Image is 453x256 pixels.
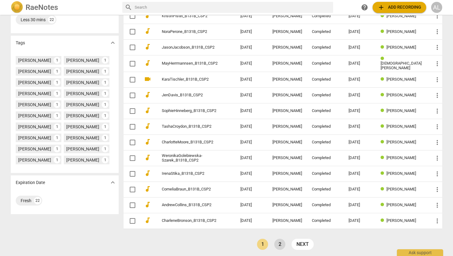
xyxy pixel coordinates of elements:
[162,93,218,98] a: JenDavis_B131B_CSP2
[162,30,218,34] a: NoraPerone_B131B_CSP2
[18,68,51,74] div: [PERSON_NAME]
[235,24,267,40] td: [DATE]
[162,124,218,129] a: TashaCroydon_B131B_CSP2
[434,76,441,83] span: more_vert
[18,157,51,163] div: [PERSON_NAME]
[102,57,108,64] div: 1
[312,203,339,207] div: Completed
[16,179,45,186] p: Expiration Date
[386,77,416,82] span: [PERSON_NAME]
[162,154,218,163] a: WeronikaGolebiewska-Szarek_B131B_CSP2
[162,77,218,82] a: KaraTischler_B131B_CSP2
[349,140,371,145] div: [DATE]
[125,4,132,11] span: search
[386,14,416,18] span: [PERSON_NAME]
[102,134,108,141] div: 1
[235,8,267,24] td: [DATE]
[144,217,151,224] span: audiotrack
[66,68,99,74] div: [PERSON_NAME]
[272,156,302,160] div: [PERSON_NAME]
[16,40,25,46] p: Tags
[66,124,99,130] div: [PERSON_NAME]
[235,213,267,229] td: [DATE]
[54,112,60,119] div: 1
[272,109,302,113] div: [PERSON_NAME]
[272,77,302,82] div: [PERSON_NAME]
[377,4,385,11] span: add
[272,14,302,18] div: [PERSON_NAME]
[144,12,151,19] span: audiotrack
[386,140,416,144] span: [PERSON_NAME]
[144,75,151,83] span: videocam
[349,171,371,176] div: [DATE]
[102,146,108,152] div: 1
[434,154,441,162] span: more_vert
[381,124,386,129] span: Review status: completed
[386,171,416,176] span: [PERSON_NAME]
[18,124,51,130] div: [PERSON_NAME]
[235,166,267,182] td: [DATE]
[434,123,441,130] span: more_vert
[386,187,416,191] span: [PERSON_NAME]
[235,103,267,119] td: [DATE]
[162,187,218,192] a: CorneliaBraun_B131B_CSP2
[18,90,51,97] div: [PERSON_NAME]
[66,90,99,97] div: [PERSON_NAME]
[349,109,371,113] div: [DATE]
[381,45,386,50] span: Review status: completed
[292,239,314,250] a: next
[109,39,116,46] span: expand_more
[312,14,339,18] div: Completed
[235,197,267,213] td: [DATE]
[312,30,339,34] div: Completed
[66,113,99,119] div: [PERSON_NAME]
[272,93,302,98] div: [PERSON_NAME]
[312,45,339,50] div: Completed
[54,57,60,64] div: 1
[272,124,302,129] div: [PERSON_NAME]
[144,170,151,177] span: audiotrack
[312,61,339,66] div: Completed
[373,2,426,13] button: Upload
[431,2,442,13] button: AL
[257,239,268,250] a: Page 1 is your current page
[162,218,218,223] a: CharleneBronson_B131B_CSP2
[434,107,441,115] span: more_vert
[349,77,371,82] div: [DATE]
[18,102,51,108] div: [PERSON_NAME]
[361,4,368,11] span: help
[235,87,267,103] td: [DATE]
[144,43,151,50] span: audiotrack
[18,113,51,119] div: [PERSON_NAME]
[162,203,218,207] a: AndrewCollins_B131B_CSP2
[162,171,218,176] a: IrenaStika_B131B_CSP2
[235,134,267,150] td: [DATE]
[18,146,51,152] div: [PERSON_NAME]
[349,156,371,160] div: [DATE]
[272,218,302,223] div: [PERSON_NAME]
[102,68,108,75] div: 1
[144,122,151,130] span: audiotrack
[381,187,386,191] span: Review status: completed
[377,4,421,11] span: Add recording
[349,30,371,34] div: [DATE]
[434,217,441,225] span: more_vert
[381,29,386,34] span: Review status: completed
[272,140,302,145] div: [PERSON_NAME]
[235,182,267,197] td: [DATE]
[109,179,116,186] span: expand_more
[235,119,267,134] td: [DATE]
[381,202,386,207] span: Review status: completed
[135,2,331,12] input: Search
[349,61,371,66] div: [DATE]
[54,157,60,163] div: 1
[272,203,302,207] div: [PERSON_NAME]
[21,198,31,204] div: Fresh
[144,107,151,114] span: audiotrack
[235,150,267,166] td: [DATE]
[66,135,99,141] div: [PERSON_NAME]
[108,178,117,187] button: Show more
[349,93,371,98] div: [DATE]
[434,12,441,20] span: more_vert
[349,187,371,192] div: [DATE]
